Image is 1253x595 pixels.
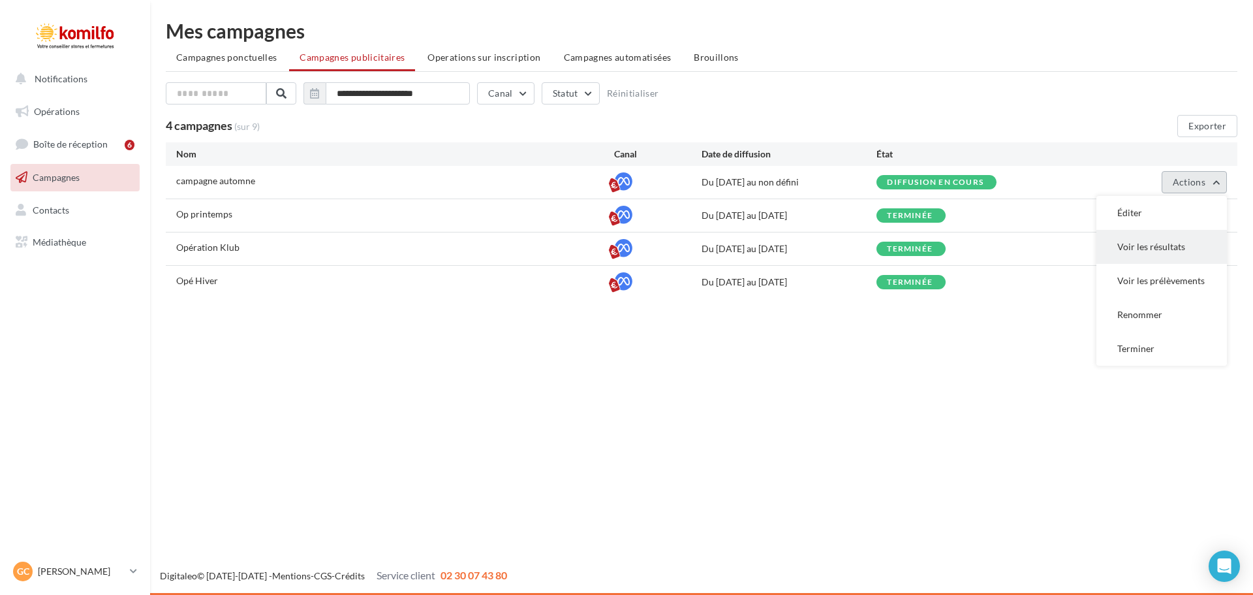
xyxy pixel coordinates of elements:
div: 6 [125,140,134,150]
a: Médiathèque [8,229,142,256]
span: © [DATE]-[DATE] - - - [160,570,507,581]
a: Contacts [8,197,142,224]
a: Mentions [272,570,311,581]
button: Renommer [1096,298,1227,332]
span: Contacts [33,204,69,215]
button: Réinitialiser [607,88,659,99]
button: Voir les résultats [1096,230,1227,264]
a: Digitaleo [160,570,197,581]
span: Boîte de réception [33,138,108,150]
div: État [876,148,1051,161]
div: Du [DATE] au [DATE] [702,209,876,222]
p: [PERSON_NAME] [38,565,125,578]
span: GC [17,565,29,578]
div: Canal [614,148,702,161]
div: Date de diffusion [702,148,876,161]
span: Brouillons [694,52,739,63]
span: Operations sur inscription [427,52,540,63]
span: Actions [1173,176,1205,187]
span: campagne automne [176,175,255,186]
div: Mes campagnes [166,21,1237,40]
a: Boîte de réception6 [8,130,142,158]
span: Campagnes [33,172,80,183]
a: GC [PERSON_NAME] [10,559,140,584]
button: Exporter [1177,115,1237,137]
button: Éditer [1096,196,1227,230]
span: Opé Hiver [176,275,218,286]
span: Opérations [34,106,80,117]
div: terminée [887,245,933,253]
span: Campagnes automatisées [564,52,672,63]
span: (sur 9) [234,121,260,132]
a: Crédits [335,570,365,581]
button: Statut [542,82,600,105]
a: Campagnes [8,164,142,191]
span: Service client [377,569,435,581]
span: Notifications [35,73,87,84]
button: Canal [477,82,534,105]
span: Opération Klub [176,242,240,253]
div: terminée [887,212,933,220]
button: Terminer [1096,332,1227,366]
button: Voir les prélèvements [1096,264,1227,298]
div: Open Intercom Messenger [1209,551,1240,582]
span: 4 campagnes [166,118,232,133]
div: Diffusion en cours [887,178,983,187]
div: terminée [887,278,933,287]
span: Médiathèque [33,236,86,248]
button: Actions [1162,171,1227,193]
span: Op printemps [176,208,232,219]
div: Du [DATE] au [DATE] [702,242,876,255]
a: Opérations [8,98,142,125]
div: Du [DATE] au [DATE] [702,276,876,289]
span: Campagnes ponctuelles [176,52,277,63]
div: Du [DATE] au non défini [702,176,876,189]
button: Notifications [8,65,137,93]
span: 02 30 07 43 80 [441,569,507,581]
a: CGS [314,570,332,581]
div: Nom [176,148,614,161]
